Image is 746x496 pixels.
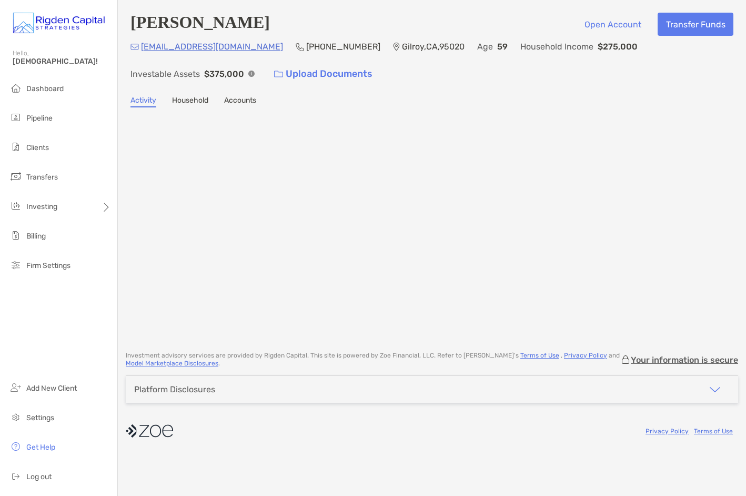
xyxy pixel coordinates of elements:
a: Activity [130,96,156,107]
span: Dashboard [26,84,64,93]
span: [DEMOGRAPHIC_DATA]! [13,57,111,66]
img: Location Icon [393,43,400,51]
h4: [PERSON_NAME] [130,13,270,36]
a: Privacy Policy [564,352,607,359]
a: Model Marketplace Disclosures [126,360,218,367]
span: Settings [26,413,54,422]
p: Investable Assets [130,67,200,81]
img: billing icon [9,229,22,242]
span: Clients [26,143,49,152]
p: $275,000 [598,40,638,53]
img: Email Icon [130,44,139,50]
p: [PHONE_NUMBER] [306,40,380,53]
span: Transfers [26,173,58,182]
span: Firm Settings [26,261,70,270]
img: Zoe Logo [13,4,105,42]
img: button icon [274,71,283,78]
p: Household Income [520,40,593,53]
img: transfers icon [9,170,22,183]
img: Phone Icon [296,43,304,51]
img: company logo [126,419,173,443]
span: Billing [26,232,46,241]
button: Transfer Funds [658,13,733,36]
button: Open Account [576,13,649,36]
img: icon arrow [709,383,721,396]
span: Investing [26,202,57,211]
p: 59 [497,40,508,53]
a: Accounts [224,96,256,107]
a: Upload Documents [267,63,379,85]
span: Get Help [26,443,55,452]
img: firm-settings icon [9,259,22,271]
img: add_new_client icon [9,381,22,394]
a: Household [172,96,208,107]
div: Platform Disclosures [134,384,215,394]
img: Info Icon [248,71,255,77]
img: clients icon [9,141,22,153]
p: Your information is secure [631,355,738,365]
p: [EMAIL_ADDRESS][DOMAIN_NAME] [141,40,283,53]
a: Privacy Policy [646,428,689,435]
a: Terms of Use [520,352,559,359]
a: Terms of Use [694,428,733,435]
p: $375,000 [204,67,244,81]
img: settings icon [9,411,22,423]
img: dashboard icon [9,82,22,94]
span: Pipeline [26,114,53,123]
img: logout icon [9,470,22,482]
img: pipeline icon [9,111,22,124]
span: Log out [26,472,52,481]
span: Add New Client [26,384,77,393]
img: get-help icon [9,440,22,453]
p: Age [477,40,493,53]
img: investing icon [9,200,22,212]
p: Investment advisory services are provided by Rigden Capital . This site is powered by Zoe Financi... [126,352,620,368]
p: Gilroy , CA , 95020 [402,40,465,53]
